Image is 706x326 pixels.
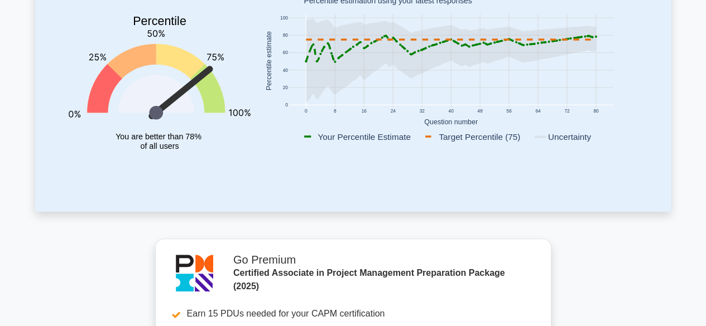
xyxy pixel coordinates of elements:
[535,108,541,114] text: 64
[361,108,367,114] text: 16
[282,32,288,38] text: 80
[282,50,288,56] text: 60
[390,108,396,114] text: 24
[333,108,336,114] text: 8
[477,108,483,114] text: 48
[593,108,599,114] text: 80
[506,108,512,114] text: 56
[304,108,307,114] text: 0
[564,108,570,114] text: 72
[140,142,179,151] tspan: of all users
[419,108,425,114] text: 32
[280,15,287,21] text: 100
[282,85,288,90] text: 20
[424,118,478,126] text: Question number
[285,103,288,108] text: 0
[282,67,288,73] text: 40
[265,31,272,90] text: Percentile estimate
[448,108,454,114] text: 40
[133,14,186,28] text: Percentile
[116,132,201,141] tspan: You are better than 78%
